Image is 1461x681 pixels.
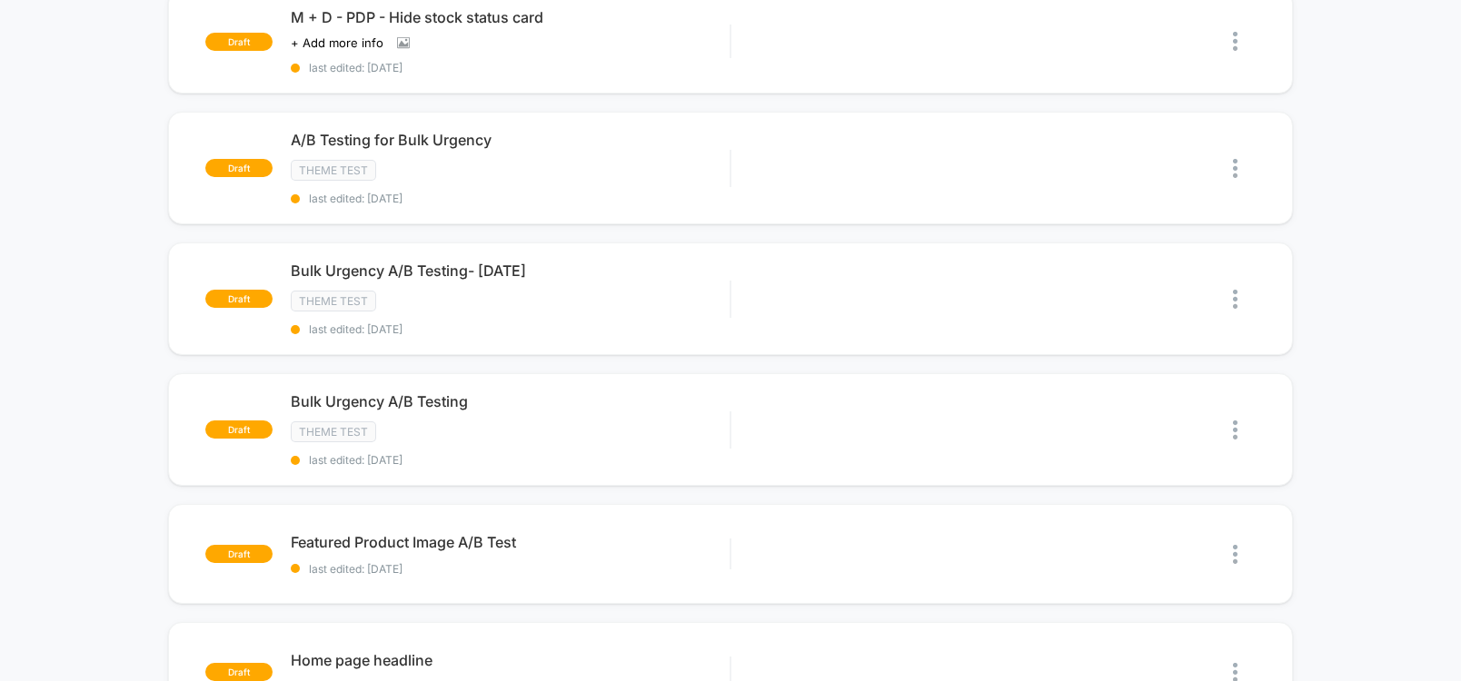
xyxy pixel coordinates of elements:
span: Bulk Urgency A/B Testing [291,392,730,410]
img: close [1233,545,1237,564]
img: close [1233,32,1237,51]
span: Home page headline [291,651,730,669]
span: last edited: [DATE] [291,322,730,336]
span: A/B Testing for Bulk Urgency [291,131,730,149]
span: Featured Product Image A/B Test [291,533,730,551]
img: close [1233,159,1237,178]
span: last edited: [DATE] [291,192,730,205]
img: close [1233,420,1237,439]
span: last edited: [DATE] [291,61,730,74]
span: last edited: [DATE] [291,453,730,467]
img: close [1233,290,1237,309]
span: M + D - PDP - Hide stock status card [291,8,730,26]
span: last edited: [DATE] [291,562,730,576]
span: Bulk Urgency A/B Testing- [DATE] [291,262,730,280]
